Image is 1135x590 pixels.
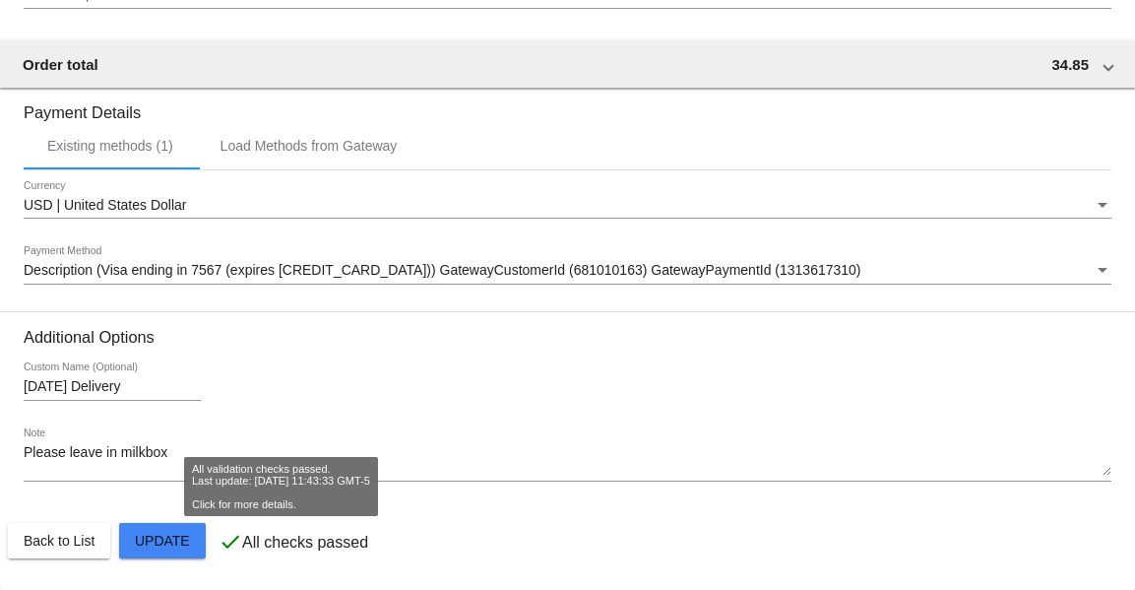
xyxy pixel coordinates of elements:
[24,89,1111,122] h3: Payment Details
[119,523,206,558] button: Update
[24,533,95,549] span: Back to List
[242,534,368,552] p: All checks passed
[24,328,1111,347] h3: Additional Options
[1051,56,1089,73] span: 34.85
[24,262,861,278] span: Description (Visa ending in 7567 (expires [CREDIT_CARD_DATA])) GatewayCustomerId (681010163) Gate...
[24,379,201,395] input: Custom Name (Optional)
[24,198,1111,214] mat-select: Currency
[135,533,190,549] span: Update
[24,263,1111,279] mat-select: Payment Method
[47,138,173,154] div: Existing methods (1)
[24,197,186,213] span: USD | United States Dollar
[219,530,242,554] mat-icon: check
[23,56,98,73] span: Order total
[8,523,110,558] button: Back to List
[221,138,398,154] div: Load Methods from Gateway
